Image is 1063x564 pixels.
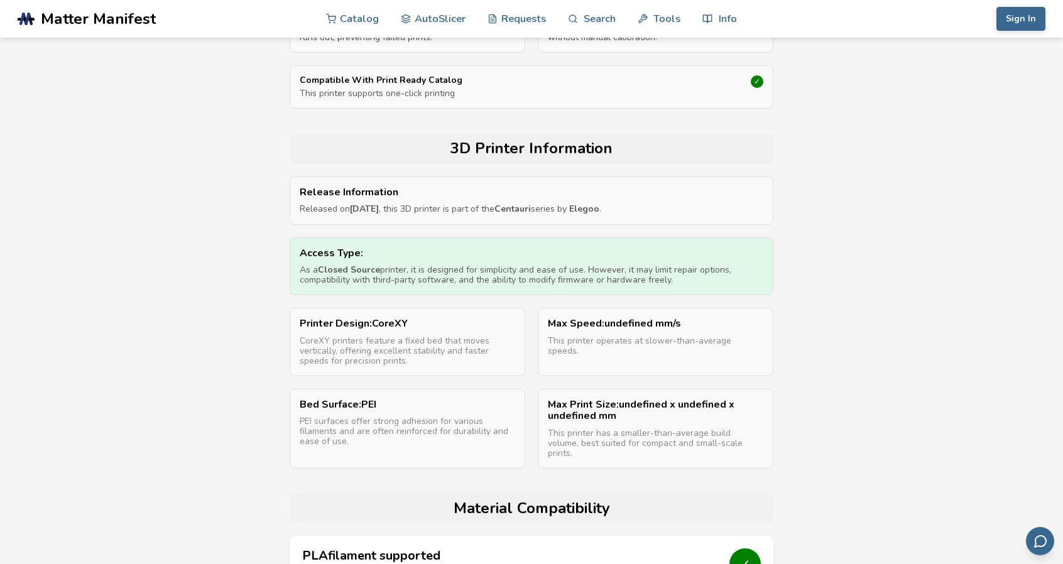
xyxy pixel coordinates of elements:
[751,75,763,88] div: ✓
[300,23,515,43] p: Preinstalled with a sensor to detect when filament runs out, preventing failed prints.
[300,265,763,285] p: As a printer, it is designed for simplicity and ease of use. However, it may limit repair options...
[300,75,694,85] p: Compatible With Print Ready Catalog
[300,75,763,99] a: Compatible With Print Ready CatalogThis printer supports one-click printing✓
[300,399,515,410] p: Bed Surface : PEI
[996,7,1045,31] button: Sign In
[548,428,763,458] p: This printer has a smaller-than-average build volume, best suited for compact and small-scale pri...
[296,500,767,518] h2: Material Compatibility
[548,399,763,422] p: Max Print Size : undefined x undefined x undefined mm
[300,247,763,259] p: Access Type:
[300,318,515,329] p: Printer Design : CoreXY
[548,318,763,329] p: Max Speed : undefined mm/s
[548,23,763,43] p: Auto bed leveling ensures consistent first layers without manual calibration.
[548,336,763,356] p: This printer operates at slower-than-average speeds.
[318,264,380,276] strong: Closed Source
[494,203,531,215] strong: Centauri
[300,336,515,366] p: CoreXY printers feature a fixed bed that moves vertically, offering excellent stability and faste...
[300,89,763,99] p: This printer supports one-click printing
[300,416,515,447] p: PEI surfaces offer strong adhesion for various filaments and are often reinforced for durability ...
[569,203,599,215] strong: Elegoo
[350,203,379,215] strong: [DATE]
[302,548,720,563] h3: PLA filament supported
[300,204,763,214] p: Released on , this 3D printer is part of the series by .
[41,10,156,28] span: Matter Manifest
[1026,527,1054,555] button: Send feedback via email
[300,187,763,198] p: Release Information
[296,140,767,158] h2: 3D Printer Information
